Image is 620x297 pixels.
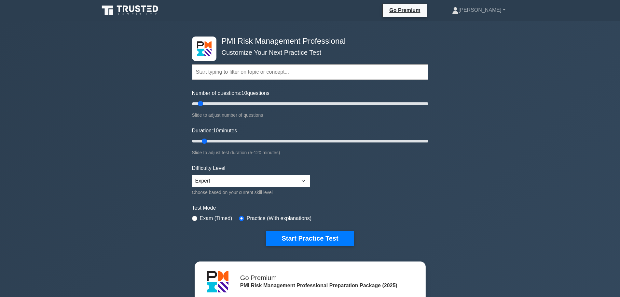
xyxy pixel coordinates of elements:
[200,215,232,222] label: Exam (Timed)
[192,164,226,172] label: Difficulty Level
[219,37,396,46] h4: PMI Risk Management Professional
[241,90,247,96] span: 10
[192,89,269,97] label: Number of questions: questions
[192,127,237,135] label: Duration: minutes
[192,149,428,156] div: Slide to adjust test duration (5-120 minutes)
[385,6,424,14] a: Go Premium
[192,111,428,119] div: Slide to adjust number of questions
[213,128,219,133] span: 10
[247,215,311,222] label: Practice (With explanations)
[436,4,521,17] a: [PERSON_NAME]
[192,64,428,80] input: Start typing to filter on topic or concept...
[192,204,428,212] label: Test Mode
[192,188,310,196] div: Choose based on your current skill level
[266,231,354,246] button: Start Practice Test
